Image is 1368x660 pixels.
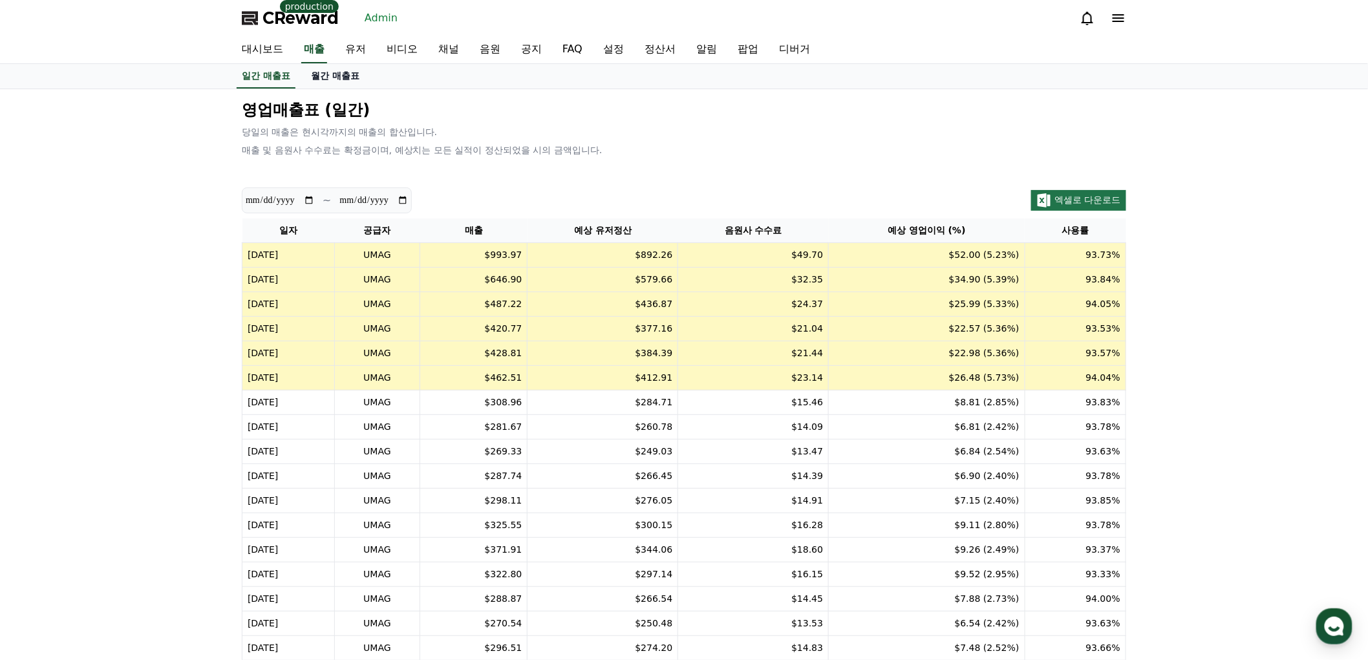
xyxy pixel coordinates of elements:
[301,64,370,89] a: 월간 매출표
[1025,218,1126,243] th: 사용률
[829,587,1025,612] td: $7.88 (2.73%)
[1025,513,1126,538] td: 93.78%
[829,390,1025,415] td: $8.81 (2.85%)
[829,218,1025,243] th: 예상 영업이익 (%)
[829,464,1025,489] td: $6.90 (2.40%)
[420,390,528,415] td: $308.96
[167,410,248,442] a: 설정
[334,612,420,636] td: UMAG
[686,36,727,63] a: 알림
[1025,464,1126,489] td: 93.78%
[420,415,528,440] td: $281.67
[242,218,335,243] th: 일자
[334,489,420,513] td: UMAG
[1025,268,1126,292] td: 93.84%
[528,489,678,513] td: $276.05
[678,415,829,440] td: $14.09
[242,390,335,415] td: [DATE]
[335,36,376,63] a: 유저
[242,538,335,562] td: [DATE]
[242,587,335,612] td: [DATE]
[678,587,829,612] td: $14.45
[85,410,167,442] a: 대화
[420,440,528,464] td: $269.33
[242,366,335,390] td: [DATE]
[334,341,420,366] td: UMAG
[242,317,335,341] td: [DATE]
[678,268,829,292] td: $32.35
[242,8,339,28] a: CReward
[334,440,420,464] td: UMAG
[242,100,1126,120] p: 영업매출표 (일간)
[528,341,678,366] td: $384.39
[528,317,678,341] td: $377.16
[829,366,1025,390] td: $26.48 (5.73%)
[678,440,829,464] td: $13.47
[1055,195,1121,205] span: 엑셀로 다운로드
[334,513,420,538] td: UMAG
[829,317,1025,341] td: $22.57 (5.36%)
[420,292,528,317] td: $487.22
[678,513,829,538] td: $16.28
[528,513,678,538] td: $300.15
[231,36,294,63] a: 대시보드
[552,36,593,63] a: FAQ
[528,243,678,268] td: $892.26
[1025,292,1126,317] td: 94.05%
[334,218,420,243] th: 공급자
[829,341,1025,366] td: $22.98 (5.36%)
[334,562,420,587] td: UMAG
[678,562,829,587] td: $16.15
[242,562,335,587] td: [DATE]
[242,144,1126,156] p: 매출 및 음원사 수수료는 확정금이며, 예상치는 모든 실적이 정산되었을 시의 금액입니다.
[376,36,428,63] a: 비디오
[420,489,528,513] td: $298.11
[242,125,1126,138] p: 당일의 매출은 현시각까지의 매출의 합산입니다.
[528,366,678,390] td: $412.91
[1025,440,1126,464] td: 93.63%
[420,612,528,636] td: $270.54
[237,64,295,89] a: 일간 매출표
[1025,317,1126,341] td: 93.53%
[829,489,1025,513] td: $7.15 (2.40%)
[678,538,829,562] td: $18.60
[420,268,528,292] td: $646.90
[634,36,686,63] a: 정산서
[829,243,1025,268] td: $52.00 (5.23%)
[678,390,829,415] td: $15.46
[242,268,335,292] td: [DATE]
[334,390,420,415] td: UMAG
[678,489,829,513] td: $14.91
[334,538,420,562] td: UMAG
[829,538,1025,562] td: $9.26 (2.49%)
[829,513,1025,538] td: $9.11 (2.80%)
[242,440,335,464] td: [DATE]
[334,317,420,341] td: UMAG
[469,36,511,63] a: 음원
[528,562,678,587] td: $297.14
[593,36,634,63] a: 설정
[301,36,327,63] a: 매출
[829,440,1025,464] td: $6.84 (2.54%)
[334,268,420,292] td: UMAG
[242,415,335,440] td: [DATE]
[420,317,528,341] td: $420.77
[1025,538,1126,562] td: 93.37%
[420,587,528,612] td: $288.87
[242,341,335,366] td: [DATE]
[242,292,335,317] td: [DATE]
[678,218,829,243] th: 음원사 수수료
[829,612,1025,636] td: $6.54 (2.42%)
[528,587,678,612] td: $266.54
[242,489,335,513] td: [DATE]
[262,8,339,28] span: CReward
[678,292,829,317] td: $24.37
[1025,243,1126,268] td: 93.73%
[200,429,215,440] span: 설정
[359,8,403,28] a: Admin
[242,513,335,538] td: [DATE]
[528,538,678,562] td: $344.06
[678,366,829,390] td: $23.14
[678,317,829,341] td: $21.04
[528,415,678,440] td: $260.78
